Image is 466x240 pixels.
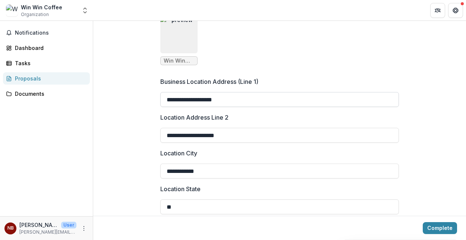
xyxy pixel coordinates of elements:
[15,90,84,98] div: Documents
[160,77,258,86] p: Business Location Address (Line 1)
[80,3,90,18] button: Open entity switcher
[160,113,229,122] p: Location Address Line 2
[3,27,90,39] button: Notifications
[7,226,14,231] div: Nikisha Bailey
[3,72,90,85] a: Proposals
[15,59,84,67] div: Tasks
[15,30,87,36] span: Notifications
[79,224,88,233] button: More
[160,16,198,65] div: Remove FilepreviewWin Win Coffee White Logo(1).jpg
[61,222,76,228] p: User
[3,57,90,69] a: Tasks
[15,75,84,82] div: Proposals
[3,42,90,54] a: Dashboard
[164,58,194,64] span: Win Win Coffee White Logo(1).jpg
[160,16,198,53] img: preview
[430,3,445,18] button: Partners
[160,184,201,193] p: Location State
[15,44,84,52] div: Dashboard
[3,88,90,100] a: Documents
[21,3,62,11] div: Win Win Coffee
[6,4,18,16] img: Win Win Coffee
[423,222,457,234] button: Complete
[448,3,463,18] button: Get Help
[19,221,58,229] p: [PERSON_NAME]
[19,229,76,236] p: [PERSON_NAME][EMAIL_ADDRESS][DOMAIN_NAME]
[160,149,197,158] p: Location City
[21,11,49,18] span: Organization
